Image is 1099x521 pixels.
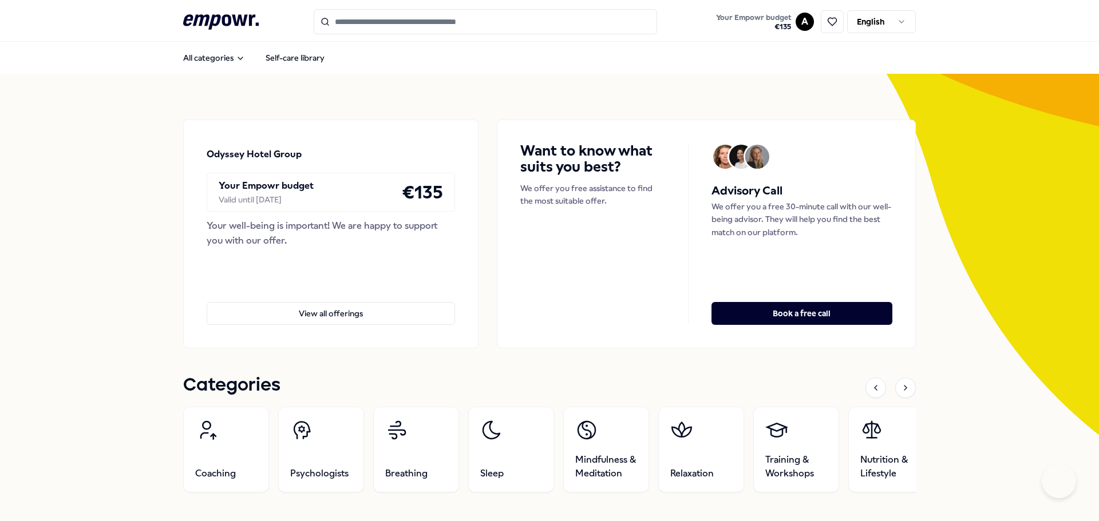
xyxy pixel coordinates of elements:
iframe: Help Scout Beacon - Open [1042,464,1076,498]
p: Your Empowr budget [219,178,314,193]
a: Relaxation [658,407,744,492]
h4: Want to know what suits you best? [520,143,665,175]
a: Sleep [468,407,554,492]
span: Training & Workshops [765,453,827,480]
a: Breathing [373,407,459,492]
img: Avatar [729,145,753,169]
span: Breathing [385,467,428,480]
button: All categories [174,46,254,69]
h1: Categories [183,371,280,400]
span: Your Empowr budget [716,13,791,22]
nav: Main [174,46,334,69]
a: Nutrition & Lifestyle [848,407,934,492]
span: Nutrition & Lifestyle [860,453,922,480]
a: Your Empowr budget€135 [711,10,796,34]
span: Mindfulness & Meditation [575,453,637,480]
a: Training & Workshops [753,407,839,492]
div: Valid until [DATE] [219,193,314,206]
span: Sleep [480,467,504,480]
a: Mindfulness & Meditation [563,407,649,492]
button: View all offerings [207,302,455,325]
a: Self-care library [256,46,334,69]
span: Relaxation [670,467,714,480]
span: Coaching [195,467,236,480]
span: € 135 [716,22,791,31]
p: We offer you free assistance to find the most suitable offer. [520,182,665,208]
input: Search for products, categories or subcategories [314,9,657,34]
p: Odyssey Hotel Group [207,147,302,162]
p: We offer you a free 30-minute call with our well-being advisor. They will help you find the best ... [711,200,892,238]
h5: Advisory Call [711,182,892,200]
img: Avatar [745,145,769,169]
a: Psychologists [278,407,364,492]
a: View all offerings [207,284,455,325]
button: Book a free call [711,302,892,325]
button: A [796,13,814,31]
h4: € 135 [402,178,443,206]
img: Avatar [713,145,737,169]
span: Psychologists [290,467,349,480]
a: Coaching [183,407,269,492]
div: Your well-being is important! We are happy to support you with our offer. [207,218,455,248]
button: Your Empowr budget€135 [714,11,793,34]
